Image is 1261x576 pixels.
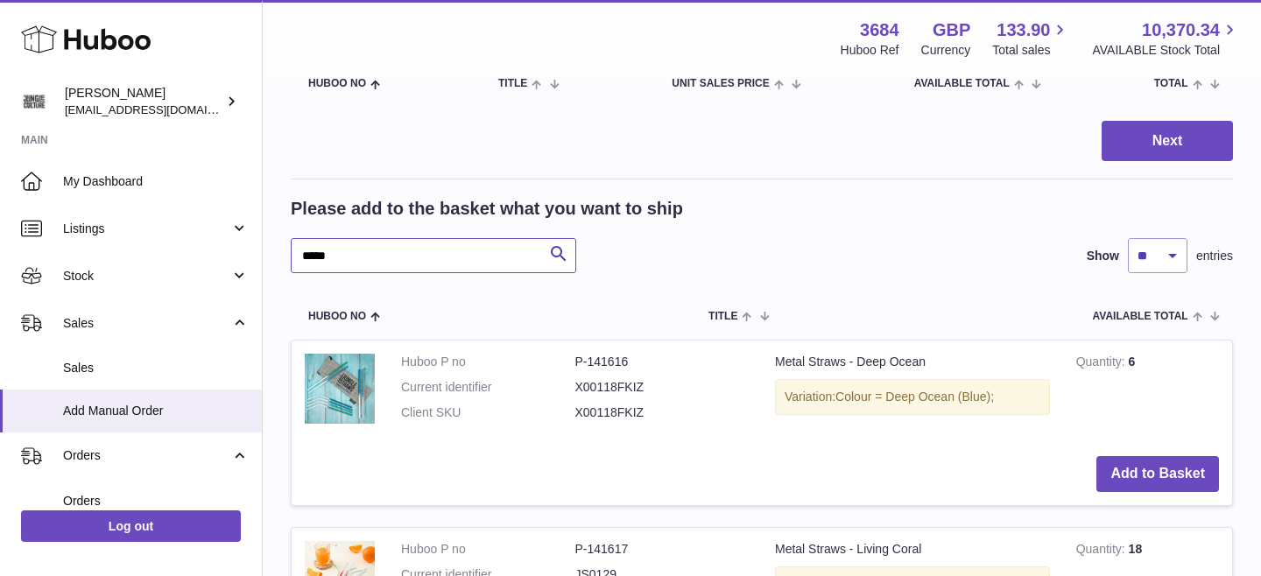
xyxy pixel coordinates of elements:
[308,311,366,322] span: Huboo no
[575,404,750,421] dd: X00118FKIZ
[914,78,1010,89] span: AVAILABLE Total
[575,379,750,396] dd: X00118FKIZ
[65,102,257,116] span: [EMAIL_ADDRESS][DOMAIN_NAME]
[21,88,47,115] img: theinternationalventure@gmail.com
[63,221,230,237] span: Listings
[63,315,230,332] span: Sales
[575,354,750,370] dd: P-141616
[575,541,750,558] dd: P-141617
[933,18,970,42] strong: GBP
[1154,78,1188,89] span: Total
[1142,18,1220,42] span: 10,370.34
[401,541,575,558] dt: Huboo P no
[498,78,527,89] span: Title
[63,403,249,419] span: Add Manual Order
[401,404,575,421] dt: Client SKU
[305,354,375,424] img: Metal Straws - Deep Ocean
[63,173,249,190] span: My Dashboard
[1087,248,1119,264] label: Show
[1076,542,1129,560] strong: Quantity
[860,18,899,42] strong: 3684
[1076,355,1129,373] strong: Quantity
[1196,248,1233,264] span: entries
[992,18,1070,59] a: 133.90 Total sales
[1063,341,1232,443] td: 6
[708,311,737,322] span: Title
[65,85,222,118] div: [PERSON_NAME]
[841,42,899,59] div: Huboo Ref
[308,78,366,89] span: Huboo no
[401,354,575,370] dt: Huboo P no
[921,42,971,59] div: Currency
[21,510,241,542] a: Log out
[1092,18,1240,59] a: 10,370.34 AVAILABLE Stock Total
[1096,456,1219,492] button: Add to Basket
[672,78,769,89] span: Unit Sales Price
[835,390,994,404] span: Colour = Deep Ocean (Blue);
[762,341,1063,443] td: Metal Straws - Deep Ocean
[997,18,1050,42] span: 133.90
[63,360,249,376] span: Sales
[1092,42,1240,59] span: AVAILABLE Stock Total
[63,493,249,509] span: Orders
[63,447,230,464] span: Orders
[992,42,1070,59] span: Total sales
[291,197,683,221] h2: Please add to the basket what you want to ship
[401,379,575,396] dt: Current identifier
[1102,121,1233,162] button: Next
[775,379,1050,415] div: Variation:
[63,268,230,284] span: Stock
[1093,311,1188,322] span: AVAILABLE Total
